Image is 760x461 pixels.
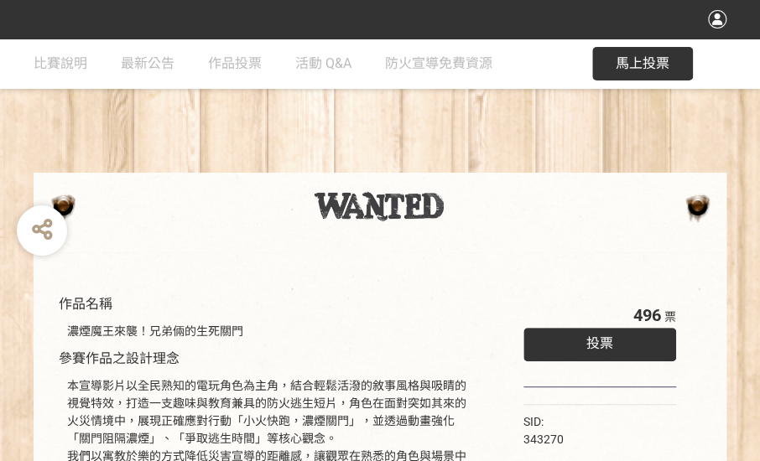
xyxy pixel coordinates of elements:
[592,47,693,80] button: 馬上投票
[34,39,87,89] a: 比賽說明
[121,55,174,71] span: 最新公告
[208,39,262,89] a: 作品投票
[59,296,112,312] span: 作品名稱
[385,39,492,89] a: 防火宣導免費資源
[633,305,661,325] span: 496
[523,415,564,446] span: SID: 343270
[664,310,676,324] span: 票
[568,413,652,430] iframe: Facebook Share
[121,39,174,89] a: 最新公告
[616,55,669,71] span: 馬上投票
[34,55,87,71] span: 比賽說明
[385,55,492,71] span: 防火宣導免費資源
[208,55,262,71] span: 作品投票
[59,350,180,366] span: 參賽作品之設計理念
[295,55,351,71] span: 活動 Q&A
[67,323,473,340] div: 濃煙魔王來襲！兄弟倆的生死關門
[295,39,351,89] a: 活動 Q&A
[586,335,613,351] span: 投票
